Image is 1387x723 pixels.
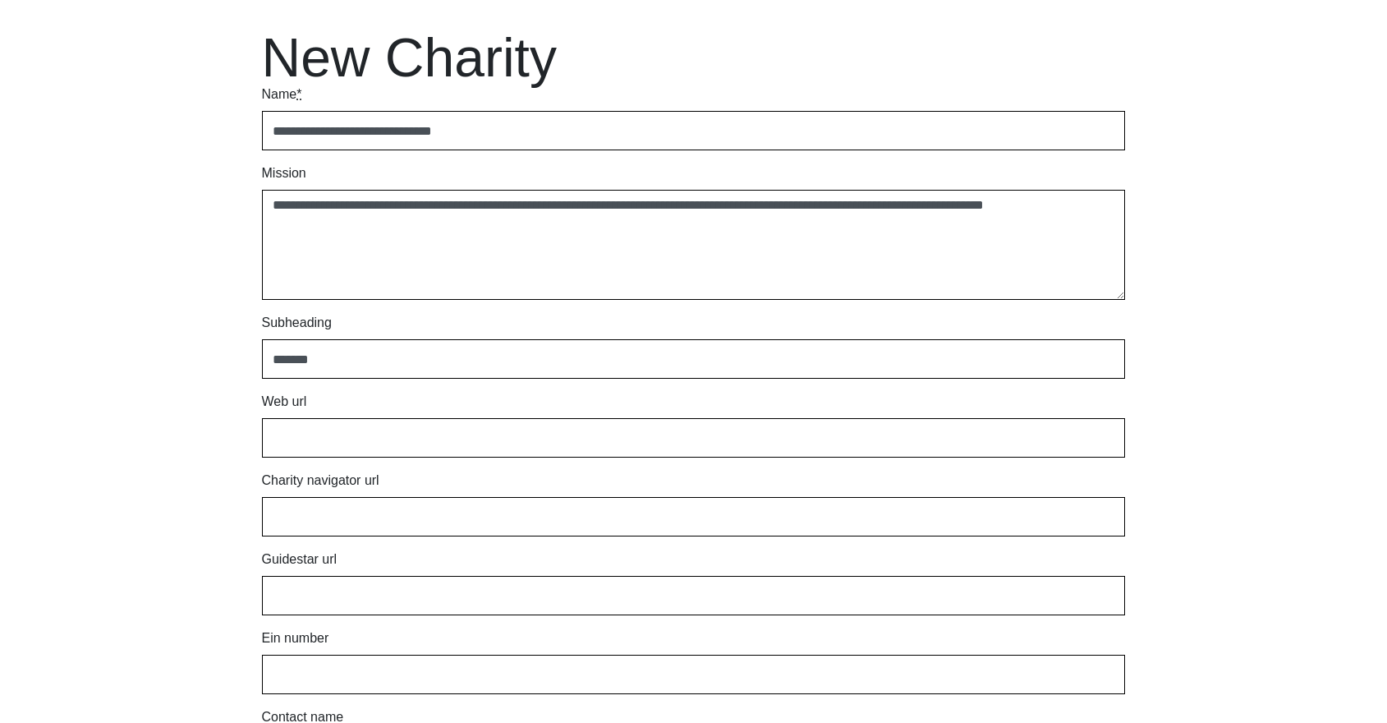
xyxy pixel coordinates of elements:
label: Guidestar url [262,550,338,569]
label: Web url [262,392,307,412]
label: Ein number [262,629,329,648]
label: Subheading [262,313,332,333]
label: Mission [262,163,306,183]
h1: New Charity [262,30,1126,85]
label: Name [262,85,302,104]
label: Charity navigator url [262,471,379,490]
abbr: required [296,87,301,101]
